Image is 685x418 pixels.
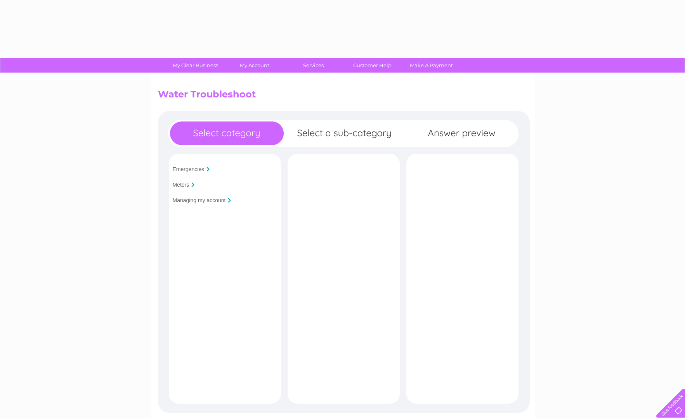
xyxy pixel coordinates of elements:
a: My Clear Business [163,58,227,73]
input: Meters [173,182,189,188]
a: Make A Payment [399,58,463,73]
input: Emergencies [173,166,205,172]
a: Customer Help [340,58,404,73]
a: Services [281,58,345,73]
h2: Water Troubleshoot [158,89,527,104]
a: My Account [222,58,286,73]
input: Managing my account [173,197,226,203]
